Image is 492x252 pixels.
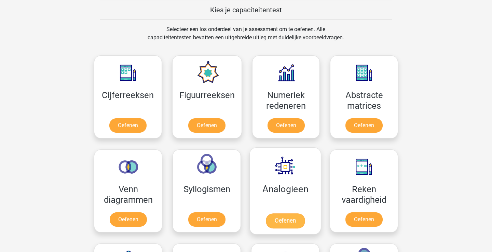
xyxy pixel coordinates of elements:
[268,118,305,133] a: Oefenen
[266,213,305,228] a: Oefenen
[188,118,225,133] a: Oefenen
[345,212,383,227] a: Oefenen
[141,25,351,50] div: Selecteer een los onderdeel van je assessment om te oefenen. Alle capaciteitentesten bevatten een...
[345,118,383,133] a: Oefenen
[110,212,147,227] a: Oefenen
[109,118,147,133] a: Oefenen
[100,6,392,14] h5: Kies je capaciteitentest
[188,212,225,227] a: Oefenen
